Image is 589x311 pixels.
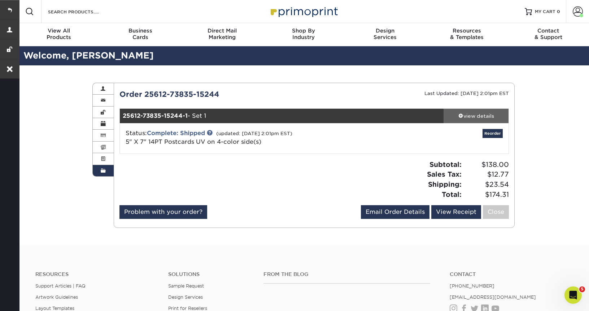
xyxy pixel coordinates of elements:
a: BusinessCards [100,23,181,46]
a: Email Order Details [361,205,429,219]
a: View Receipt [431,205,481,219]
input: SEARCH PRODUCTS..... [47,7,118,16]
a: Close [483,205,509,219]
h4: Resources [35,271,157,277]
a: Layout Templates [35,306,74,311]
img: Primoprint [267,4,340,19]
span: View All [18,27,100,34]
div: Marketing [181,27,263,40]
span: 0 [557,9,560,14]
div: Cards [100,27,181,40]
strong: Shipping: [428,180,462,188]
span: Business [100,27,181,34]
span: Direct Mail [181,27,263,34]
a: Contact [450,271,572,277]
a: Resources& Templates [426,23,507,46]
strong: 25612-73835-15244-1 [123,112,188,119]
span: Resources [426,27,507,34]
div: Order 25612-73835-15244 [114,89,314,100]
span: MY CART [535,9,555,15]
h4: From the Blog [263,271,430,277]
iframe: Intercom live chat [564,286,582,304]
div: & Support [507,27,589,40]
h4: Solutions [168,271,252,277]
span: $174.31 [464,190,509,200]
a: view details [444,109,509,123]
div: view details [444,112,509,120]
div: Status: [120,129,379,146]
span: $138.00 [464,160,509,170]
a: Complete: Shipped [147,130,205,137]
span: $23.54 [464,180,509,190]
a: [PHONE_NUMBER] [450,283,494,289]
strong: Total: [442,190,462,198]
span: Shop By [263,27,344,34]
div: - Set 1 [120,109,444,123]
span: $12.77 [464,169,509,180]
span: Contact [507,27,589,34]
a: DesignServices [344,23,426,46]
a: Reorder [483,129,503,138]
a: 5" X 7" 14PT Postcards UV on 4-color side(s) [126,138,261,145]
small: Last Updated: [DATE] 2:01pm EST [424,91,509,96]
span: 5 [579,286,585,292]
div: Industry [263,27,344,40]
a: Direct MailMarketing [181,23,263,46]
a: Print for Resellers [168,306,207,311]
a: Contact& Support [507,23,589,46]
h2: Welcome, [PERSON_NAME] [18,49,589,62]
a: Problem with your order? [119,205,207,219]
span: Design [344,27,426,34]
a: Shop ByIndustry [263,23,344,46]
div: Products [18,27,100,40]
a: Sample Request [168,283,204,289]
a: Support Articles | FAQ [35,283,86,289]
a: Artwork Guidelines [35,294,78,300]
div: Services [344,27,426,40]
a: Design Services [168,294,203,300]
a: [EMAIL_ADDRESS][DOMAIN_NAME] [450,294,536,300]
strong: Sales Tax: [427,170,462,178]
small: (updated: [DATE] 2:01pm EST) [216,131,292,136]
div: & Templates [426,27,507,40]
strong: Subtotal: [429,160,462,168]
a: View AllProducts [18,23,100,46]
